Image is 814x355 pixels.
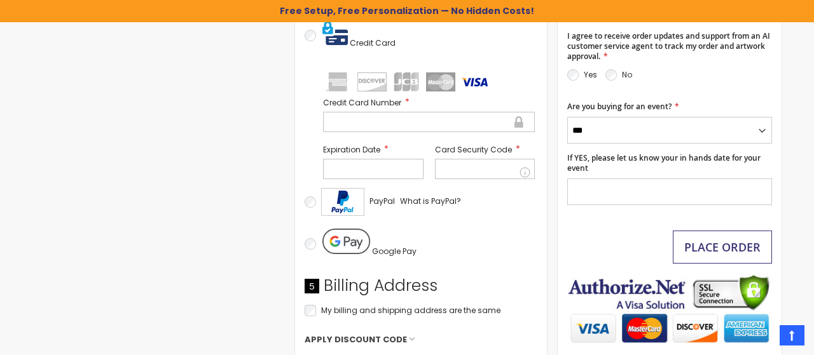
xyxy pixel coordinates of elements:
[567,30,770,62] span: I agree to receive order updates and support from an AI customer service agent to track my order ...
[357,72,387,91] img: discover
[321,188,364,216] img: Acceptance Mark
[323,72,352,91] img: amex
[709,321,814,355] iframe: Google Customer Reviews
[322,229,370,254] img: Pay with Google Pay
[400,196,461,206] span: What is PayPal?
[513,114,525,130] div: Secure transaction
[435,144,535,156] label: Card Security Code
[622,69,632,80] label: No
[460,72,490,91] img: visa
[673,231,772,264] button: Place Order
[323,144,424,156] label: Expiration Date
[372,246,417,257] span: Google Pay
[350,37,396,48] span: Credit Card
[567,101,672,112] span: Are you buying for an event?
[369,196,395,206] span: PayPal
[321,305,500,316] span: My billing and shipping address are the same
[426,72,455,91] img: mastercard
[400,194,461,209] a: What is PayPal?
[305,334,407,345] span: Apply Discount Code
[323,97,535,109] label: Credit Card Number
[392,72,421,91] img: jcb
[567,152,761,173] span: If YES, please let us know your in hands date for your event
[305,275,537,303] div: Billing Address
[684,239,761,255] span: Place Order
[584,69,597,80] label: Yes
[322,20,348,46] img: Pay with credit card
